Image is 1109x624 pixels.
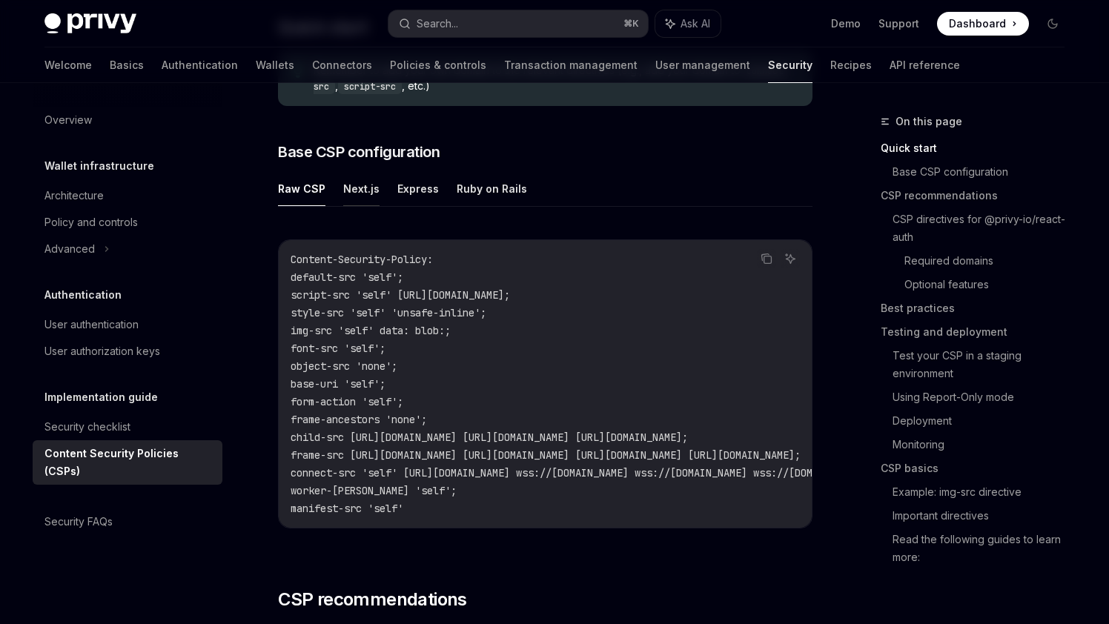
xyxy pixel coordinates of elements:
div: User authorization keys [44,342,160,360]
h5: Implementation guide [44,388,158,406]
a: Security checklist [33,414,222,440]
a: Important directives [893,504,1076,528]
a: API reference [890,47,960,83]
a: Read the following guides to learn more: [893,528,1076,569]
span: base-uri 'self'; [291,377,385,391]
span: ⌘ K [623,18,639,30]
a: Architecture [33,182,222,209]
button: Ask AI [655,10,721,37]
a: Deployment [893,409,1076,433]
a: Base CSP configuration [893,160,1076,184]
a: Transaction management [504,47,638,83]
code: script-src [338,79,402,94]
a: Connectors [312,47,372,83]
span: object-src 'none'; [291,359,397,373]
span: manifest-src 'self' [291,502,403,515]
div: Overview [44,111,92,129]
a: Quick start [881,136,1076,160]
span: worker-[PERSON_NAME] 'self'; [291,484,457,497]
button: Next.js [343,171,380,206]
span: default-src 'self'; [291,270,403,284]
a: Authentication [162,47,238,83]
img: dark logo [44,13,136,34]
button: Express [397,171,439,206]
a: Dashboard [937,12,1029,36]
span: frame-ancestors 'none'; [291,413,427,426]
a: Policy and controls [33,209,222,236]
span: On this page [896,113,962,130]
div: Security checklist [44,418,130,436]
a: Security FAQs [33,508,222,535]
a: Optional features [904,273,1076,296]
a: Using Report-Only mode [893,385,1076,409]
span: font-src 'self'; [291,342,385,355]
a: Recipes [830,47,872,83]
button: Ask AI [781,249,800,268]
a: CSP basics [881,457,1076,480]
div: Architecture [44,187,104,205]
a: Content Security Policies (CSPs) [33,440,222,485]
button: Copy the contents from the code block [757,249,776,268]
span: CSP recommendations [278,588,467,611]
span: script-src 'self' [URL][DOMAIN_NAME]; [291,288,510,302]
a: Security [768,47,812,83]
a: User management [655,47,750,83]
a: Welcome [44,47,92,83]
a: Wallets [256,47,294,83]
div: Search... [417,15,458,33]
a: Basics [110,47,144,83]
a: Test your CSP in a staging environment [893,344,1076,385]
button: Search...⌘K [388,10,648,37]
a: CSP directives for @privy-io/react-auth [893,208,1076,249]
button: Ruby on Rails [457,171,527,206]
div: Content Security Policies (CSPs) [44,445,213,480]
a: Support [878,16,919,31]
button: Raw CSP [278,171,325,206]
div: Security FAQs [44,513,113,531]
span: form-action 'self'; [291,395,403,408]
a: Demo [831,16,861,31]
span: Base CSP configuration [278,142,440,162]
a: Monitoring [893,433,1076,457]
span: Content-Security-Policy: [291,253,433,266]
span: child-src [URL][DOMAIN_NAME] [URL][DOMAIN_NAME] [URL][DOMAIN_NAME]; [291,431,688,444]
span: Ask AI [681,16,710,31]
a: User authorization keys [33,338,222,365]
a: Best practices [881,296,1076,320]
a: Required domains [904,249,1076,273]
h5: Wallet infrastructure [44,157,154,175]
span: frame-src [URL][DOMAIN_NAME] [URL][DOMAIN_NAME] [URL][DOMAIN_NAME] [URL][DOMAIN_NAME]; [291,448,801,462]
span: img-src 'self' data: blob:; [291,324,451,337]
a: Testing and deployment [881,320,1076,344]
a: Policies & controls [390,47,486,83]
a: Overview [33,107,222,133]
span: Dashboard [949,16,1006,31]
a: User authentication [33,311,222,338]
a: Example: img-src directive [893,480,1076,504]
span: style-src 'self' 'unsafe-inline'; [291,306,486,319]
div: User authentication [44,316,139,333]
a: CSP recommendations [881,184,1076,208]
h5: Authentication [44,286,122,304]
div: Advanced [44,240,95,258]
div: Policy and controls [44,213,138,231]
button: Toggle dark mode [1041,12,1065,36]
